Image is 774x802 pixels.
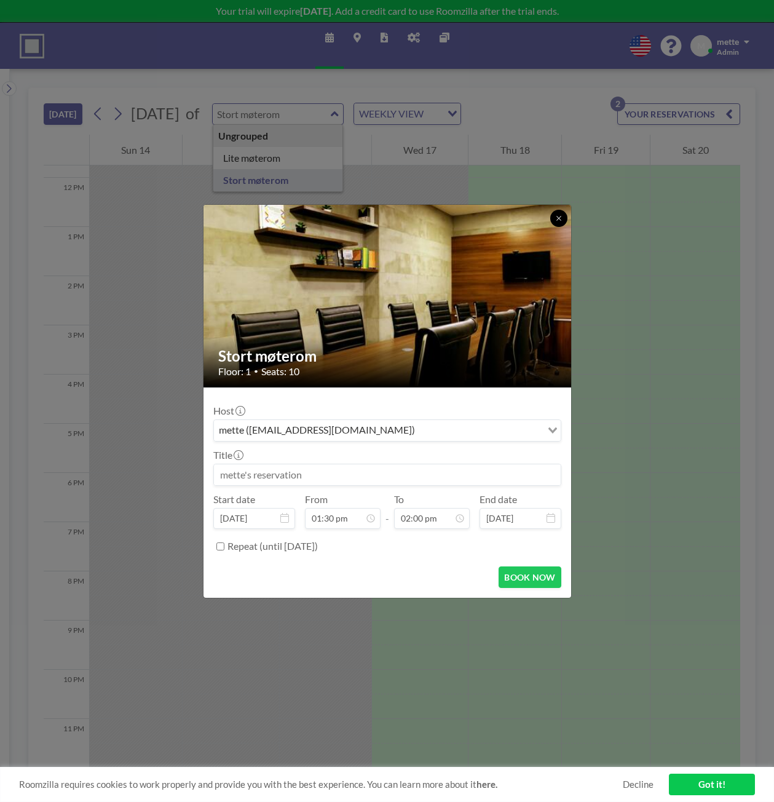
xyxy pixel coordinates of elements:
[499,566,561,588] button: BOOK NOW
[623,779,654,790] a: Decline
[480,493,517,506] label: End date
[213,493,255,506] label: Start date
[394,493,404,506] label: To
[218,365,251,378] span: Floor: 1
[218,347,558,365] h2: Stort møterom
[476,779,497,790] a: here.
[213,405,244,417] label: Host
[305,493,328,506] label: From
[19,779,623,790] span: Roomzilla requires cookies to work properly and provide you with the best experience. You can lea...
[227,540,318,552] label: Repeat (until [DATE])
[669,774,755,795] a: Got it!
[214,420,561,441] div: Search for option
[216,423,417,439] span: mette ([EMAIL_ADDRESS][DOMAIN_NAME])
[254,367,258,376] span: •
[214,464,561,485] input: mette's reservation
[261,365,299,378] span: Seats: 10
[203,173,572,419] img: 537.jpg
[213,449,242,461] label: Title
[385,498,389,525] span: -
[419,423,540,439] input: Search for option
